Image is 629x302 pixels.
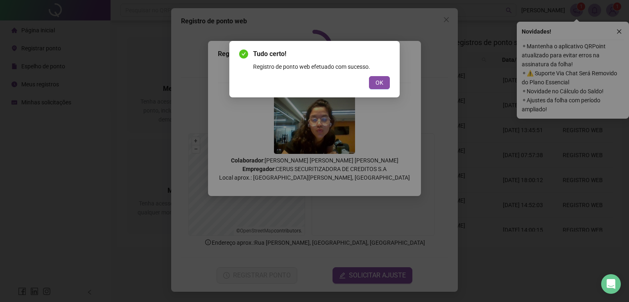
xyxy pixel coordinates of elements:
[369,76,390,89] button: OK
[239,50,248,59] span: check-circle
[376,78,383,87] span: OK
[601,274,621,294] div: Open Intercom Messenger
[253,62,390,71] div: Registro de ponto web efetuado com sucesso.
[253,49,390,59] span: Tudo certo!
